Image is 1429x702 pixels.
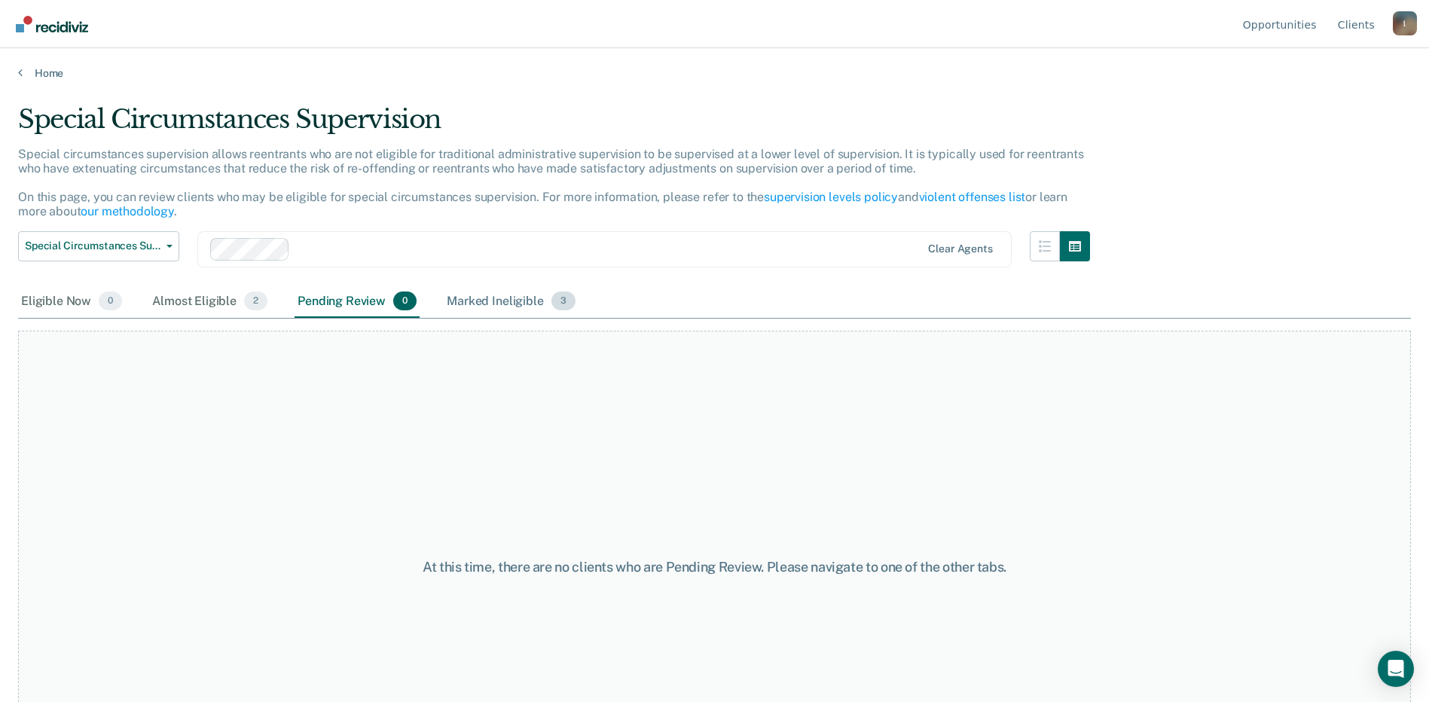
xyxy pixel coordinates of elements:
div: Special Circumstances Supervision [18,104,1090,147]
span: 3 [551,291,576,311]
img: Recidiviz [16,16,88,32]
span: 2 [244,291,267,311]
div: At this time, there are no clients who are Pending Review. Please navigate to one of the other tabs. [367,559,1063,575]
span: 0 [393,291,417,311]
button: Profile dropdown button [1393,11,1417,35]
a: supervision levels policy [764,190,898,204]
span: Special Circumstances Supervision [25,240,160,252]
a: violent offenses list [919,190,1026,204]
div: Pending Review0 [295,285,420,319]
span: 0 [99,291,122,311]
div: Open Intercom Messenger [1378,651,1414,687]
div: l [1393,11,1417,35]
div: Marked Ineligible3 [444,285,579,319]
a: Home [18,66,1411,80]
div: Eligible Now0 [18,285,125,319]
div: Clear agents [928,243,992,255]
div: Almost Eligible2 [149,285,270,319]
button: Special Circumstances Supervision [18,231,179,261]
a: our methodology [81,204,174,218]
p: Special circumstances supervision allows reentrants who are not eligible for traditional administ... [18,147,1084,219]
